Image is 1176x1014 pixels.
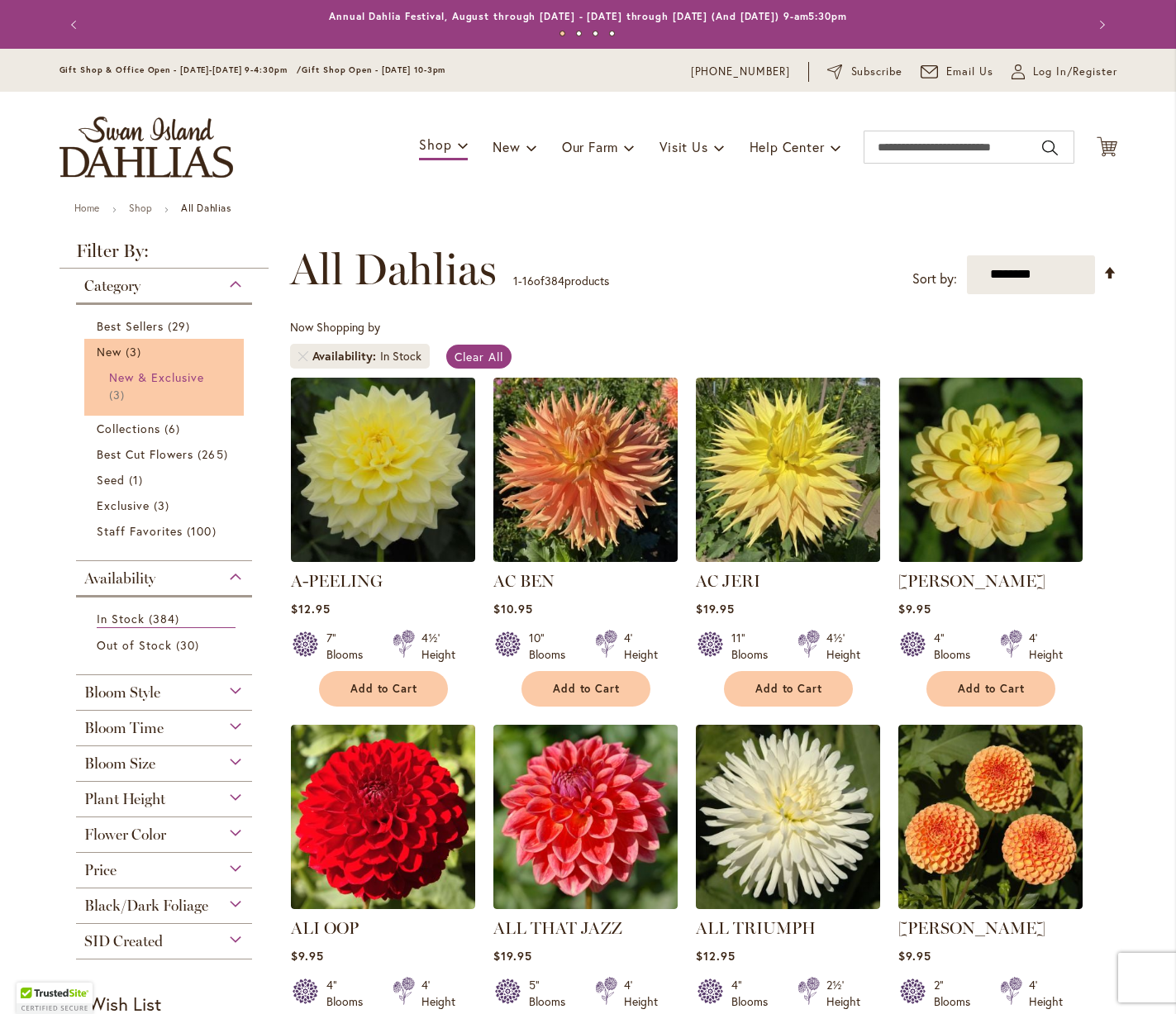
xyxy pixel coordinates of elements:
span: Now Shopping by [290,319,380,335]
span: Staff Favorites [97,523,183,539]
span: All Dahlias [290,245,497,294]
a: New [97,343,236,360]
button: 3 of 4 [593,31,598,36]
span: Add to Cart [350,682,418,696]
div: 10" Blooms [529,630,575,663]
span: $10.95 [493,601,533,616]
img: AC Jeri [696,378,880,562]
span: Exclusive [97,497,150,513]
a: Staff Favorites [97,522,236,540]
div: 4" Blooms [934,630,980,663]
span: Email Us [946,64,993,80]
div: 4' Height [624,630,658,663]
div: 4½' Height [421,630,455,663]
a: ALL TRIUMPH [696,918,816,938]
a: Home [74,202,100,214]
img: AMBER QUEEN [898,725,1083,909]
span: New & Exclusive [109,369,205,385]
span: Bloom Time [84,719,164,737]
div: 4½' Height [826,630,860,663]
img: AC BEN [493,378,678,562]
span: 30 [176,636,203,654]
span: 265 [198,445,231,463]
span: Gift Shop Open - [DATE] 10-3pm [302,64,445,75]
span: 1 [513,273,518,288]
a: [PHONE_NUMBER] [691,64,791,80]
span: Shop [419,136,451,153]
div: 4' Height [1029,630,1063,663]
span: $9.95 [898,948,931,964]
div: 4' Height [624,977,658,1010]
span: Bloom Style [84,683,160,702]
span: Gift Shop & Office Open - [DATE]-[DATE] 9-4:30pm / [60,64,302,75]
a: Clear All [446,345,512,369]
img: AHOY MATEY [898,378,1083,562]
p: - of products [513,268,609,294]
a: [PERSON_NAME] [898,918,1045,938]
span: $12.95 [696,948,736,964]
div: 2" Blooms [934,977,980,1010]
button: Add to Cart [724,671,853,707]
img: ALL TRIUMPH [696,725,880,909]
img: A-Peeling [291,378,475,562]
span: Best Cut Flowers [97,446,194,462]
span: Collections [97,421,161,436]
a: Seed [97,471,236,488]
div: 11" Blooms [731,630,778,663]
button: Next [1084,8,1117,41]
span: Add to Cart [553,682,621,696]
span: Subscribe [851,64,903,80]
a: New &amp; Exclusive [109,369,224,403]
div: 2½' Height [826,977,860,1010]
a: Email Us [921,64,993,80]
img: ALL THAT JAZZ [493,725,678,909]
a: [PERSON_NAME] [898,571,1045,591]
span: $9.95 [291,948,324,964]
a: AC BEN [493,550,678,565]
a: ALL THAT JAZZ [493,918,622,938]
span: Best Sellers [97,318,164,334]
a: A-PEELING [291,571,383,591]
button: 2 of 4 [576,31,582,36]
span: Log In/Register [1033,64,1117,80]
button: Add to Cart [521,671,650,707]
a: AC Jeri [696,550,880,565]
span: Plant Height [84,790,165,808]
a: Annual Dahlia Festival, August through [DATE] - [DATE] through [DATE] (And [DATE]) 9-am5:30pm [329,10,847,22]
span: 29 [168,317,194,335]
a: AMBER QUEEN [898,897,1083,912]
span: New [493,138,520,155]
a: Subscribe [827,64,902,80]
a: Collections [97,420,236,437]
button: Add to Cart [319,671,448,707]
span: Price [84,861,117,879]
button: Previous [60,8,93,41]
strong: All Dahlias [181,202,231,214]
span: Black/Dark Foliage [84,897,208,915]
a: ALI OOP [291,918,359,938]
span: Visit Us [659,138,707,155]
a: Out of Stock 30 [97,636,236,654]
div: In Stock [380,348,421,364]
a: AHOY MATEY [898,550,1083,565]
a: AC BEN [493,571,555,591]
a: Best Sellers [97,317,236,335]
span: Help Center [750,138,825,155]
a: Remove Availability In Stock [298,351,308,361]
a: AC JERI [696,571,760,591]
a: Log In/Register [1012,64,1117,80]
span: $9.95 [898,601,931,616]
iframe: Launch Accessibility Center [12,955,59,1002]
span: Bloom Size [84,755,155,773]
span: In Stock [97,611,145,626]
span: 3 [126,343,145,360]
div: 7" Blooms [326,630,373,663]
a: Best Cut Flowers [97,445,236,463]
span: Out of Stock [97,637,173,653]
span: Add to Cart [755,682,823,696]
a: In Stock 384 [97,610,236,628]
span: Seed [97,472,125,488]
a: A-Peeling [291,550,475,565]
span: $19.95 [696,601,735,616]
span: 3 [109,386,129,403]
